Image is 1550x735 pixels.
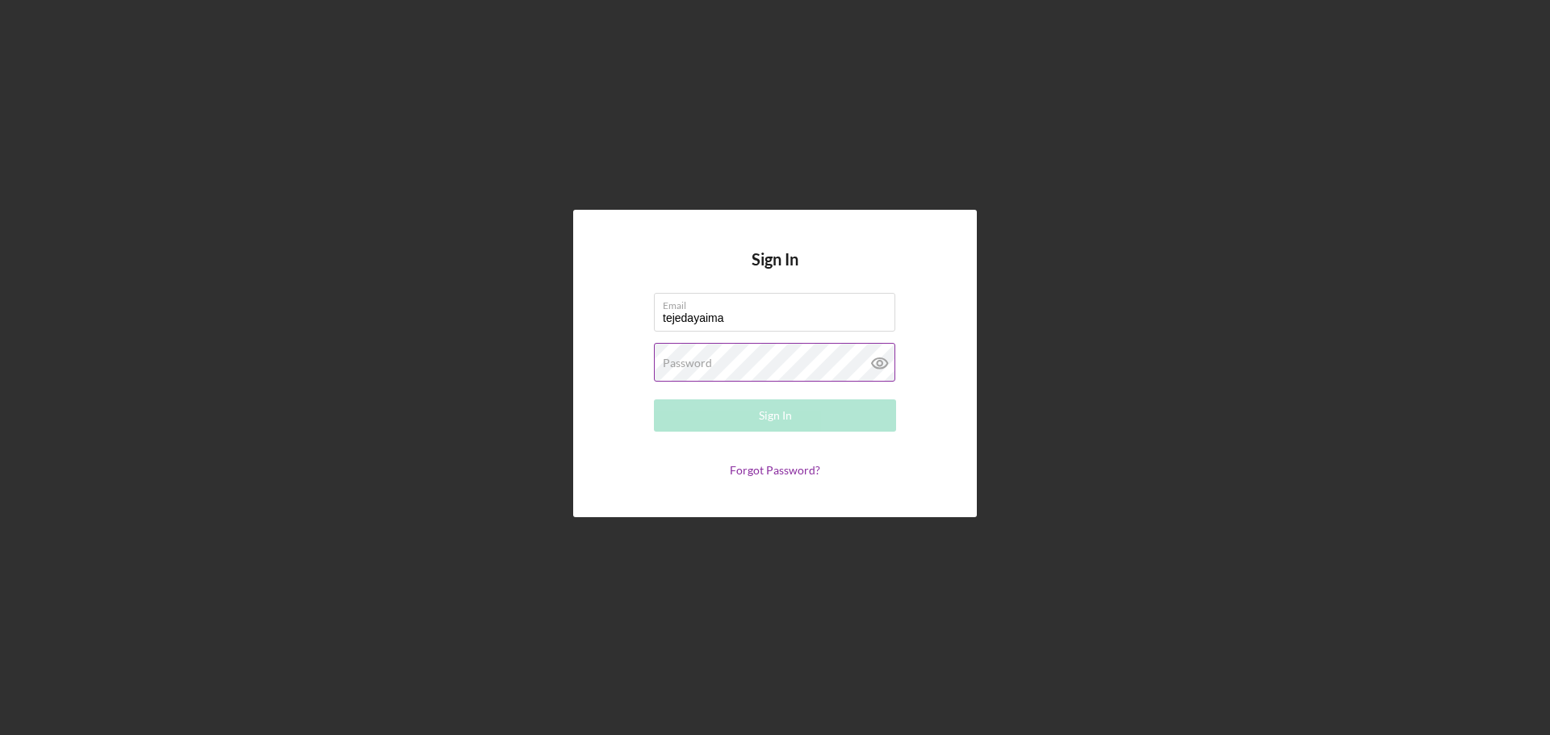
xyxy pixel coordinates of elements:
h4: Sign In [752,250,798,293]
a: Forgot Password? [730,463,820,477]
div: Sign In [759,399,792,432]
label: Email [663,294,895,311]
button: Sign In [654,399,896,432]
label: Password [663,357,712,370]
